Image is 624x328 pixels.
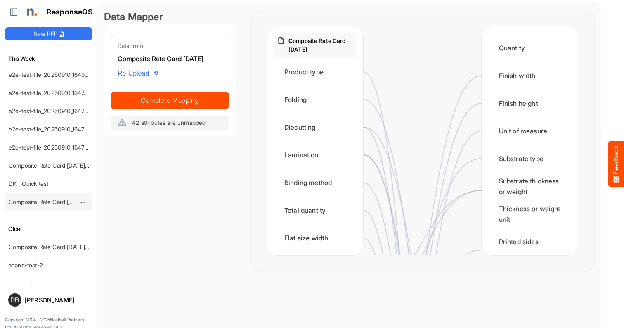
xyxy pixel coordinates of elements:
[23,4,39,20] img: Northell
[274,59,357,85] div: Product type
[9,126,91,133] a: e2e-test-file_20250910_164736
[274,114,357,140] div: Diecutting
[111,95,229,106] span: Complete Mapping
[488,118,571,144] div: Unit of measure
[488,35,571,61] div: Quantity
[274,142,357,168] div: Lamination
[488,229,571,254] div: Printed sides
[9,180,48,187] a: DK | Quick test
[9,107,91,114] a: e2e-test-file_20250910_164737
[9,243,106,250] a: Composite Rate Card [DATE]_smaller
[25,297,89,303] div: [PERSON_NAME]
[5,27,92,40] button: New RFP
[488,90,571,116] div: Finish height
[132,119,206,126] span: 42 attributes are unmapped
[274,197,357,223] div: Total quantity
[118,41,222,50] div: Data from
[9,144,91,151] a: e2e-test-file_20250910_164736
[488,63,571,88] div: Finish width
[114,66,162,81] a: Re-Upload
[104,10,236,24] div: Data Mapper
[488,146,571,171] div: Substrate type
[9,89,91,96] a: e2e-test-file_20250910_164749
[274,253,357,278] div: Flat size height
[10,297,19,303] span: DB
[274,87,357,112] div: Folding
[9,198,92,205] a: Composite Rate Card [DATE] (1)
[118,68,159,79] span: Re-Upload
[5,224,92,233] h6: Older
[488,201,571,227] div: Thickness or weight unit
[9,261,43,269] a: anand-test-2
[288,36,353,54] p: Composite Rate Card [DATE]
[111,92,229,109] button: Complete Mapping
[274,170,357,195] div: Binding method
[608,141,624,187] button: Feedback
[47,8,93,17] h1: ResponseOS
[9,162,106,169] a: Composite Rate Card [DATE]_smaller
[79,198,87,207] button: dropdownbutton
[9,71,92,78] a: e2e-test-file_20250910_164923
[488,174,571,199] div: Substrate thickness or weight
[274,225,357,251] div: Flat size width
[118,54,222,64] div: Composite Rate Card [DATE]
[5,54,92,63] h6: This Week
